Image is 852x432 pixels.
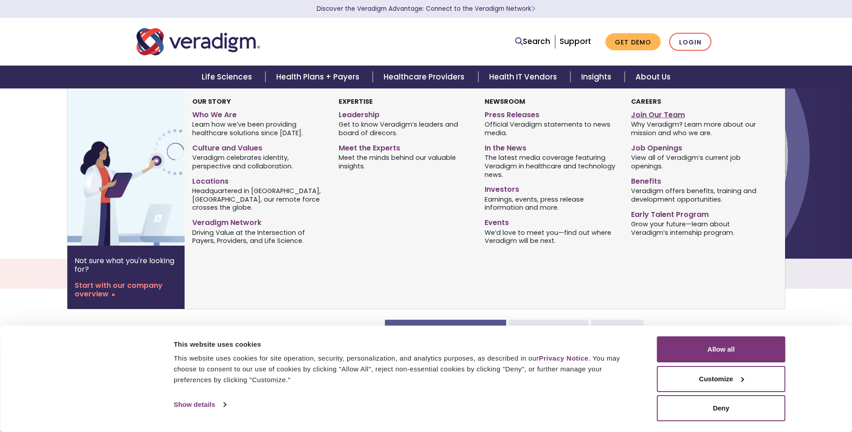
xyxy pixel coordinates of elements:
a: Support [560,36,591,47]
li: Healthcare Providers [385,320,506,340]
strong: Expertise [339,97,373,106]
a: Discover the Veradigm Advantage: Connect to the Veradigm NetworkLearn More [317,4,535,13]
a: About Us [625,66,681,88]
a: Health IT Vendors [478,66,570,88]
a: Join Our Team [631,107,764,120]
a: Get Demo [605,33,661,51]
span: Earnings, events, press release information and more. [485,194,617,212]
div: This website uses cookies [174,339,637,350]
strong: Our Story [192,97,231,106]
span: Veradigm celebrates identity, perspective and collaboration. [192,153,325,171]
span: Learn More [531,4,535,13]
div: This website uses cookies for site operation, security, personalization, and analytics purposes, ... [174,353,637,385]
a: Veradigm Network [192,215,325,228]
a: Search [515,35,550,48]
a: Locations [192,173,325,186]
li: Payers [591,320,644,340]
a: Login [669,33,711,51]
a: Press Releases [485,107,617,120]
span: Driving Value at the Intersection of Payers, Providers, and Life Science. [192,228,325,245]
strong: Careers [631,97,661,106]
span: Why Veradigm? Learn more about our mission and who we are. [631,120,764,137]
span: Headquartered in [GEOGRAPHIC_DATA], [GEOGRAPHIC_DATA], our remote force crosses the globe. [192,186,325,212]
span: Official Veradigm statements to news media. [485,120,617,137]
span: Veradigm offers benefits, training and development opportunities. [631,186,764,203]
button: Customize [657,366,786,392]
a: Events [485,215,617,228]
span: Learn how we’ve been providing healthcare solutions since [DATE]. [192,120,325,137]
a: Who We Are [192,107,325,120]
a: Healthcare Providers [373,66,478,88]
button: Deny [657,395,786,421]
a: Job Openings [631,140,764,153]
span: The latest media coverage featuring Veradigm in healthcare and technology news. [485,153,617,179]
a: Privacy Notice [539,354,588,362]
p: Not sure what you're looking for? [75,256,177,273]
button: Allow all [657,336,786,362]
span: View all of Veradigm’s current job openings. [631,153,764,171]
a: Show details [174,398,226,411]
strong: Newsroom [485,97,525,106]
span: Meet the minds behind our valuable insights. [339,153,471,171]
a: Life Sciences [191,66,265,88]
a: In the News [485,140,617,153]
a: Meet the Experts [339,140,471,153]
img: Veradigm logo [137,27,260,57]
span: We’d love to meet you—find out where Veradigm will be next. [485,228,617,245]
span: Get to know Veradigm’s leaders and board of direcors. [339,120,471,137]
a: Culture and Values [192,140,325,153]
span: Grow your future—learn about Veradigm’s internship program. [631,219,764,237]
a: Early Talent Program [631,207,764,220]
a: Start with our company overview [75,281,177,298]
a: Insights [570,66,625,88]
a: Investors [485,181,617,194]
a: Benefits [631,173,764,186]
a: Health Plans + Payers [265,66,373,88]
img: Vector image of Veradigm’s Story [67,88,212,246]
a: Leadership [339,107,471,120]
li: Life Sciences [509,320,588,340]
